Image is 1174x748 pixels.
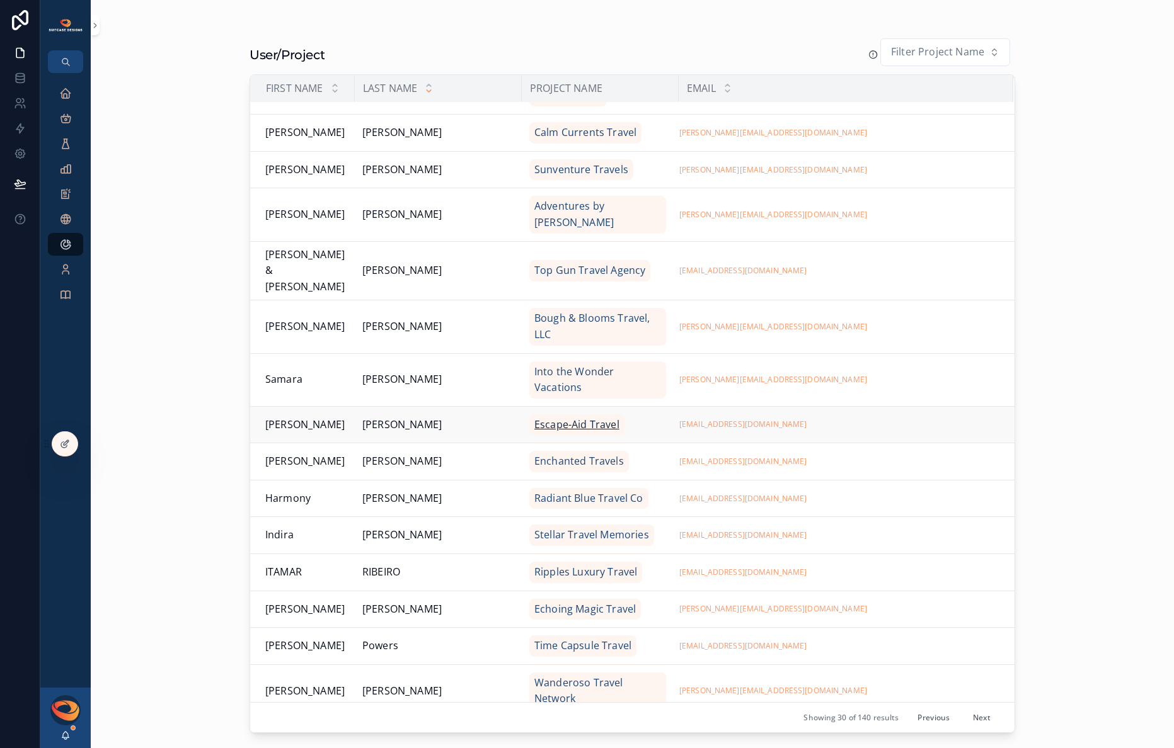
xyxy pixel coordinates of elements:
a: [PERSON_NAME] [362,453,514,470]
a: [PERSON_NAME] [362,527,514,543]
span: [PERSON_NAME] [362,417,442,433]
span: [PERSON_NAME] [265,125,345,141]
span: Calm Currents Travel [534,125,636,141]
span: [PERSON_NAME] [265,601,345,618]
a: [PERSON_NAME][EMAIL_ADDRESS][DOMAIN_NAME] [679,604,867,614]
span: Time Capsule Travel [534,638,631,654]
a: [PERSON_NAME][EMAIL_ADDRESS][DOMAIN_NAME] [679,686,867,696]
span: [PERSON_NAME] [362,263,442,279]
a: [PERSON_NAME] [265,638,347,654]
a: [PERSON_NAME] [265,601,347,618]
span: [PERSON_NAME] [362,490,442,507]
a: [PERSON_NAME] [362,490,514,507]
a: [PERSON_NAME] [362,125,514,141]
span: Showing 30 of 140 results [803,713,899,723]
a: [PERSON_NAME][EMAIL_ADDRESS][DOMAIN_NAME] [679,165,998,175]
span: Email [687,81,716,97]
span: Samara [265,371,302,388]
a: [PERSON_NAME] [265,125,347,141]
a: [PERSON_NAME][EMAIL_ADDRESS][DOMAIN_NAME] [679,322,867,332]
a: [PERSON_NAME][EMAIL_ADDRESS][DOMAIN_NAME] [679,375,998,385]
a: Wanderoso Travel Network [529,670,671,712]
a: Samara [265,371,347,388]
span: [PERSON_NAME] [362,527,442,543]
span: [PERSON_NAME] [362,683,442,700]
a: [EMAIL_ADDRESS][DOMAIN_NAME] [679,567,807,577]
span: Escape-Aid Travel [534,417,619,433]
span: Enchanted Travels [534,453,624,470]
a: Enchanted Travels [529,451,629,472]
span: Indira [265,527,294,543]
a: [PERSON_NAME][EMAIL_ADDRESS][DOMAIN_NAME] [679,375,867,385]
span: Stellar Travel Memories [534,527,649,543]
a: ITAMAR [265,564,347,581]
span: [PERSON_NAME] [265,319,345,335]
a: [PERSON_NAME] [362,319,514,335]
a: Sunventure Travels [529,157,671,183]
a: Adventures by [PERSON_NAME] [529,196,666,233]
a: Harmony [265,490,347,507]
span: [PERSON_NAME] [362,371,442,388]
a: Echoing Magic Travel [529,596,671,623]
a: Top Gun Travel Agency [529,260,650,281]
a: Time Capsule Travel [529,633,671,659]
a: [EMAIL_ADDRESS][DOMAIN_NAME] [679,567,998,577]
a: Calm Currents Travel [529,122,642,144]
a: [EMAIL_ADDRESS][DOMAIN_NAME] [679,456,998,467]
div: scrollable content [40,73,91,322]
a: Bough & Blooms Travel, LLC [529,305,671,348]
span: [PERSON_NAME] [265,453,345,470]
a: Into the Wonder Vacations [529,361,666,399]
span: [PERSON_NAME] [362,207,442,223]
a: [PERSON_NAME][EMAIL_ADDRESS][DOMAIN_NAME] [679,210,998,220]
a: Ripples Luxury Travel [529,562,642,583]
span: [PERSON_NAME] [362,453,442,470]
a: Echoing Magic Travel [529,599,641,620]
span: Filter Project Name [891,44,984,60]
a: [PERSON_NAME] [362,371,514,388]
a: RIBEIRO [362,564,514,581]
span: [PERSON_NAME] [362,125,442,141]
a: [PERSON_NAME] [362,162,514,178]
span: [PERSON_NAME] [362,601,442,618]
a: Time Capsule Travel [529,635,636,657]
span: Adventures by [PERSON_NAME] [534,198,661,230]
a: [PERSON_NAME] [362,263,514,279]
a: Calm Currents Travel [529,120,671,146]
a: Wanderoso Travel Network [529,672,666,710]
a: [PERSON_NAME] [362,683,514,700]
a: [PERSON_NAME][EMAIL_ADDRESS][DOMAIN_NAME] [679,210,867,220]
a: [PERSON_NAME] & [PERSON_NAME] [265,247,347,295]
img: App logo [48,18,83,32]
a: [EMAIL_ADDRESS][DOMAIN_NAME] [679,530,807,540]
a: [PERSON_NAME] [362,417,514,433]
button: Select Button [880,38,1010,66]
a: [EMAIL_ADDRESS][DOMAIN_NAME] [679,641,998,651]
a: [EMAIL_ADDRESS][DOMAIN_NAME] [679,494,998,504]
a: Into the Wonder Vacations [529,359,671,401]
span: Sunventure Travels [534,162,628,178]
a: [PERSON_NAME] [265,162,347,178]
a: Adventures by [PERSON_NAME] [529,193,671,235]
span: Project Name [530,81,602,97]
span: First name [266,81,323,97]
h1: User/Project [250,46,325,64]
a: Radiant Blue Travel Co [529,488,648,509]
span: [PERSON_NAME] [265,417,345,433]
a: [EMAIL_ADDRESS][DOMAIN_NAME] [679,641,807,651]
span: Powers [362,638,398,654]
span: Last name [363,81,417,97]
a: Radiant Blue Travel Co [529,485,671,512]
span: [PERSON_NAME] [362,162,442,178]
a: Stellar Travel Memories [529,524,654,546]
button: Previous [909,708,958,727]
a: [EMAIL_ADDRESS][DOMAIN_NAME] [679,494,807,504]
a: [PERSON_NAME] [362,207,514,223]
span: Bough & Blooms Travel, LLC [534,310,661,343]
span: [PERSON_NAME] [265,638,345,654]
a: [PERSON_NAME] [265,319,347,335]
span: Top Gun Travel Agency [534,263,645,279]
a: Ripples Luxury Travel [529,559,671,586]
span: Wanderoso Travel Network [534,675,661,707]
a: [PERSON_NAME][EMAIL_ADDRESS][DOMAIN_NAME] [679,165,867,175]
